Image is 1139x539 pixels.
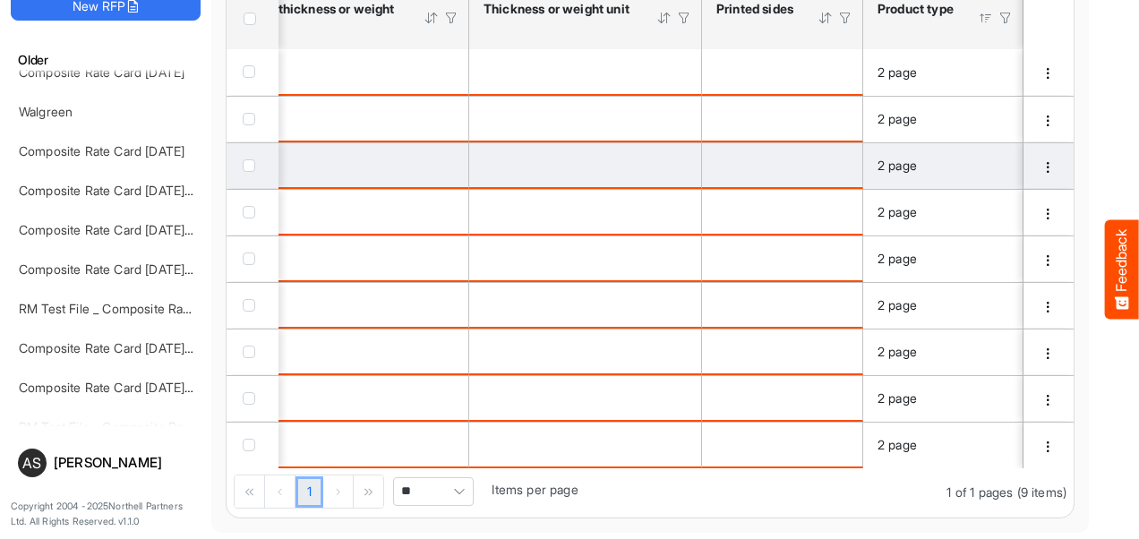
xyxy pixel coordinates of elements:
[878,158,917,173] span: 2 page
[863,96,1023,142] td: 2 page is template cell Column Header httpsnorthellcomontologiesmapping-rulesproducthasproducttype
[1023,49,1074,96] td: e3220417-e9f9-443c-bf95-fe941d590025 is template cell Column Header
[469,142,702,189] td: is template cell Column Header httpsnorthellcomontologiesmapping-rulesmaterialhasmaterialthicknes...
[702,235,863,282] td: is template cell Column Header httpsnorthellcomontologiesmapping-rulesmanufacturinghasprintedsides
[203,96,469,142] td: is template cell Column Header httpsnorthellcomontologiesmapping-rulesmaterialhasmaterialthicknes...
[702,282,863,329] td: is template cell Column Header httpsnorthellcomontologiesmapping-rulesmanufacturinghasprintedsides
[227,189,278,235] td: checkbox
[265,475,295,508] div: Go to previous page
[1023,329,1074,375] td: 9f58d3ea-56b0-4e89-8367-67a4006595e5 is template cell Column Header
[469,49,702,96] td: is template cell Column Header httpsnorthellcomontologiesmapping-rulesmaterialhasmaterialthicknes...
[393,477,474,506] span: Pagerdropdown
[1023,282,1074,329] td: d83a23e9-184b-4bc3-b1b5-41e3f695a279 is template cell Column Header
[323,475,354,508] div: Go to next page
[19,64,184,80] a: Composite Rate Card [DATE]
[19,380,231,395] a: Composite Rate Card [DATE]_smaller
[484,1,633,17] div: Thickness or weight unit
[702,49,863,96] td: is template cell Column Header httpsnorthellcomontologiesmapping-rulesmanufacturinghasprintedsides
[878,344,917,359] span: 2 page
[702,189,863,235] td: is template cell Column Header httpsnorthellcomontologiesmapping-rulesmanufacturinghasprintedsides
[863,235,1023,282] td: 2 page is template cell Column Header httpsnorthellcomontologiesmapping-rulesproducthasproducttype
[676,10,692,26] div: Filter Icon
[1038,298,1058,316] button: dropdownbutton
[946,484,1013,500] span: 1 of 1 pages
[1023,422,1074,468] td: bd82ee31-bda8-4509-ba69-a737a9d78c2c is template cell Column Header
[863,189,1023,235] td: 2 page is template cell Column Header httpsnorthellcomontologiesmapping-rulesproducthasproducttype
[469,96,702,142] td: is template cell Column Header httpsnorthellcomontologiesmapping-rulesmaterialhasmaterialthicknes...
[19,183,231,198] a: Composite Rate Card [DATE]_smaller
[354,475,383,508] div: Go to last page
[1038,252,1058,269] button: dropdownbutton
[203,49,469,96] td: is template cell Column Header httpsnorthellcomontologiesmapping-rulesmaterialhasmaterialthicknes...
[227,142,278,189] td: checkbox
[1038,345,1058,363] button: dropdownbutton
[203,189,469,235] td: is template cell Column Header httpsnorthellcomontologiesmapping-rulesmaterialhasmaterialthicknes...
[443,10,459,26] div: Filter Icon
[716,1,794,17] div: Printed sides
[469,282,702,329] td: is template cell Column Header httpsnorthellcomontologiesmapping-rulesmaterialhasmaterialthicknes...
[863,49,1023,96] td: 2 page is template cell Column Header httpsnorthellcomontologiesmapping-rulesproducthasproducttype
[22,456,41,470] span: AS
[227,375,278,422] td: checkbox
[1038,391,1058,409] button: dropdownbutton
[227,329,278,375] td: checkbox
[227,468,1074,518] div: Pager Container
[878,204,917,219] span: 2 page
[492,482,578,497] span: Items per page
[878,297,917,312] span: 2 page
[1017,484,1066,500] span: (9 items)
[878,64,917,80] span: 2 page
[1038,158,1058,176] button: dropdownbutton
[702,96,863,142] td: is template cell Column Header httpsnorthellcomontologiesmapping-rulesmanufacturinghasprintedsides
[19,143,184,158] a: Composite Rate Card [DATE]
[227,96,278,142] td: checkbox
[878,437,917,452] span: 2 page
[235,475,265,508] div: Go to first page
[203,375,469,422] td: is template cell Column Header httpsnorthellcomontologiesmapping-rulesmaterialhasmaterialthicknes...
[863,142,1023,189] td: 2 page is template cell Column Header httpsnorthellcomontologiesmapping-rulesproducthasproducttype
[1038,438,1058,456] button: dropdownbutton
[227,49,278,96] td: checkbox
[837,10,853,26] div: Filter Icon
[203,282,469,329] td: is template cell Column Header httpsnorthellcomontologiesmapping-rulesmaterialhasmaterialthicknes...
[203,329,469,375] td: is template cell Column Header httpsnorthellcomontologiesmapping-rulesmaterialhasmaterialthicknes...
[11,499,201,530] p: Copyright 2004 - 2025 Northell Partners Ltd. All Rights Reserved. v 1.1.0
[227,422,278,468] td: checkbox
[1023,375,1074,422] td: d9ef3240-33b7-4f1b-b4d5-3bc1bcfab0e2 is template cell Column Header
[1023,142,1074,189] td: 1351bb23-800a-494a-9c08-72ba44c31866 is template cell Column Header
[878,1,955,17] div: Product type
[19,104,73,119] a: Walgreen
[863,329,1023,375] td: 2 page is template cell Column Header httpsnorthellcomontologiesmapping-rulesproducthasproducttype
[227,235,278,282] td: checkbox
[863,375,1023,422] td: 2 page is template cell Column Header httpsnorthellcomontologiesmapping-rulesproducthasproducttype
[878,390,917,406] span: 2 page
[702,375,863,422] td: is template cell Column Header httpsnorthellcomontologiesmapping-rulesmanufacturinghasprintedsides
[19,222,231,237] a: Composite Rate Card [DATE]_smaller
[295,476,323,509] a: Page 1 of 1 Pages
[19,301,269,316] a: RM Test File _ Composite Rate Card [DATE]
[469,235,702,282] td: is template cell Column Header httpsnorthellcomontologiesmapping-rulesmaterialhasmaterialthicknes...
[203,422,469,468] td: is template cell Column Header httpsnorthellcomontologiesmapping-rulesmaterialhasmaterialthicknes...
[878,111,917,126] span: 2 page
[19,261,231,277] a: Composite Rate Card [DATE]_smaller
[203,142,469,189] td: is template cell Column Header httpsnorthellcomontologiesmapping-rulesmaterialhasmaterialthicknes...
[998,10,1014,26] div: Filter Icon
[878,251,917,266] span: 2 page
[702,422,863,468] td: is template cell Column Header httpsnorthellcomontologiesmapping-rulesmanufacturinghasprintedsides
[19,340,231,355] a: Composite Rate Card [DATE]_smaller
[1023,189,1074,235] td: be660760-e4a7-4a2b-8cd5-80bad73b40ed is template cell Column Header
[469,329,702,375] td: is template cell Column Header httpsnorthellcomontologiesmapping-rulesmaterialhasmaterialthicknes...
[203,235,469,282] td: is template cell Column Header httpsnorthellcomontologiesmapping-rulesmaterialhasmaterialthicknes...
[863,422,1023,468] td: 2 page is template cell Column Header httpsnorthellcomontologiesmapping-rulesproducthasproducttype
[702,329,863,375] td: is template cell Column Header httpsnorthellcomontologiesmapping-rulesmanufacturinghasprintedsides
[1023,96,1074,142] td: 741748d9-3a1a-47a6-b30c-0a6e539e2889 is template cell Column Header
[1105,220,1139,320] button: Feedback
[218,1,400,17] div: Substrate thickness or weight
[11,49,201,69] h6: Older
[469,375,702,422] td: is template cell Column Header httpsnorthellcomontologiesmapping-rulesmaterialhasmaterialthicknes...
[54,456,193,469] div: [PERSON_NAME]
[1038,112,1058,130] button: dropdownbutton
[1038,64,1058,82] button: dropdownbutton
[469,189,702,235] td: is template cell Column Header httpsnorthellcomontologiesmapping-rulesmaterialhasmaterialthicknes...
[227,282,278,329] td: checkbox
[702,142,863,189] td: is template cell Column Header httpsnorthellcomontologiesmapping-rulesmanufacturinghasprintedsides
